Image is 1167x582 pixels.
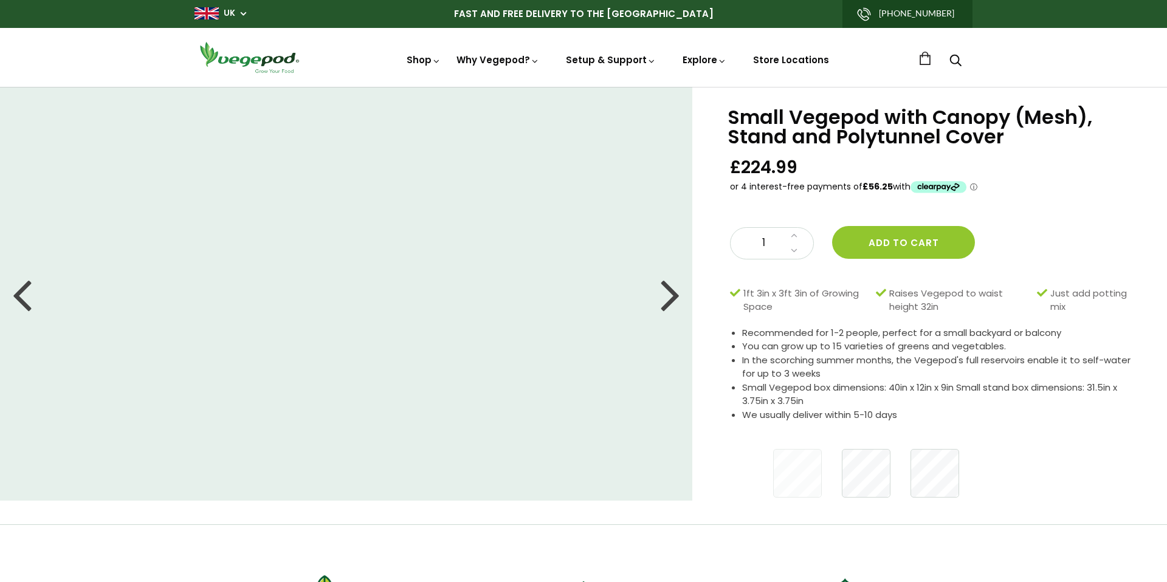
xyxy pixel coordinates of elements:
[728,108,1137,146] h1: Small Vegepod with Canopy (Mesh), Stand and Polytunnel Cover
[743,235,784,251] span: 1
[742,340,1137,354] li: You can grow up to 15 varieties of greens and vegetables.
[743,287,869,314] span: 1ft 3in x 3ft 3in of Growing Space
[787,228,801,244] a: Increase quantity by 1
[566,53,656,66] a: Setup & Support
[949,55,962,68] a: Search
[194,7,219,19] img: gb_large.png
[742,408,1137,422] li: We usually deliver within 5-10 days
[742,326,1137,340] li: Recommended for 1-2 people, perfect for a small backyard or balcony
[787,243,801,259] a: Decrease quantity by 1
[742,381,1137,408] li: Small Vegepod box dimensions: 40in x 12in x 9in Small stand box dimensions: 31.5in x 3.75in x 3.75in
[224,7,235,19] a: UK
[832,226,975,259] button: Add to cart
[730,156,797,179] span: £224.99
[456,53,539,66] a: Why Vegepod?
[407,53,441,66] a: Shop
[194,40,304,75] img: Vegepod
[683,53,726,66] a: Explore
[753,53,829,66] a: Store Locations
[742,354,1137,381] li: In the scorching summer months, the Vegepod's full reservoirs enable it to self-water for up to 3...
[1050,287,1131,314] span: Just add potting mix
[889,287,1031,314] span: Raises Vegepod to waist height 32in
